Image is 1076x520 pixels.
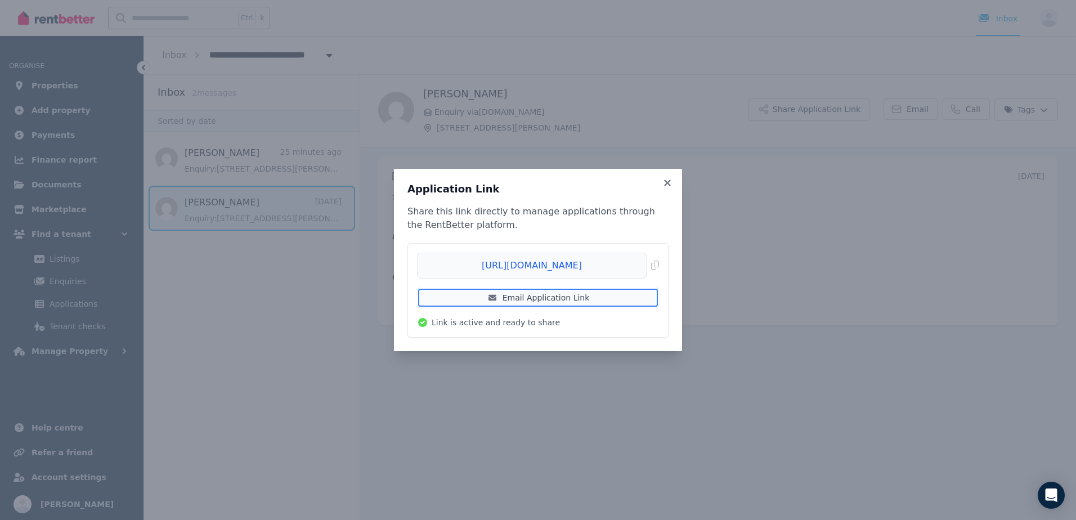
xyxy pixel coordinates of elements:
[432,317,560,328] span: Link is active and ready to share
[407,182,669,196] h3: Application Link
[1038,482,1065,509] div: Open Intercom Messenger
[417,253,659,279] button: [URL][DOMAIN_NAME]
[417,288,659,308] a: Email Application Link
[407,205,669,232] p: Share this link directly to manage applications through the RentBetter platform.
